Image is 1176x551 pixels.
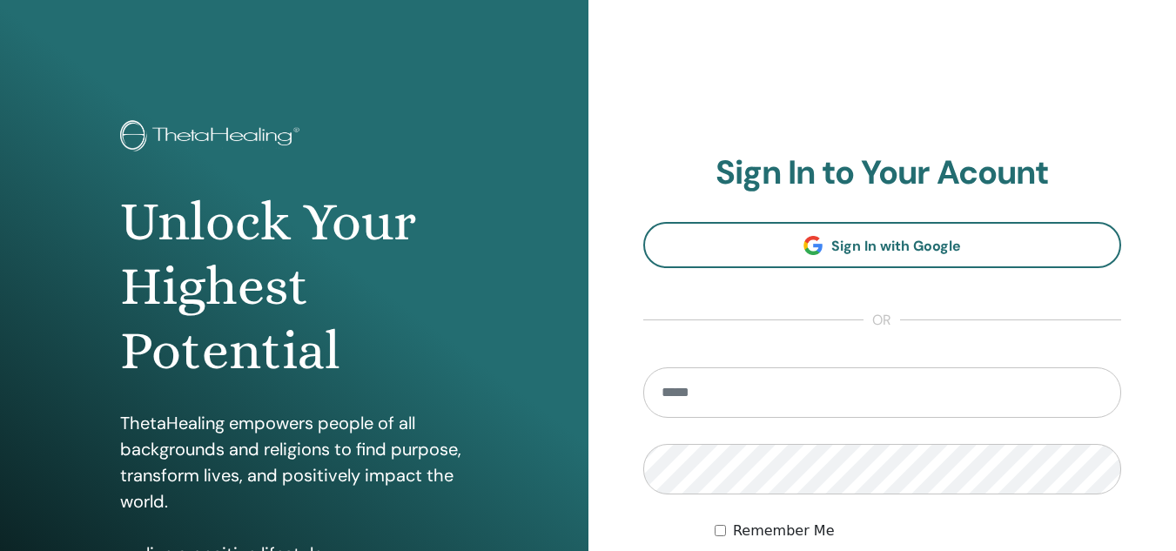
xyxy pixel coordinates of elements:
h1: Unlock Your Highest Potential [120,190,468,384]
h2: Sign In to Your Acount [643,153,1122,193]
div: Keep me authenticated indefinitely or until I manually logout [715,521,1121,541]
span: or [864,310,900,331]
label: Remember Me [733,521,835,541]
span: Sign In with Google [831,237,961,255]
p: ThetaHealing empowers people of all backgrounds and religions to find purpose, transform lives, a... [120,410,468,514]
a: Sign In with Google [643,222,1122,268]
